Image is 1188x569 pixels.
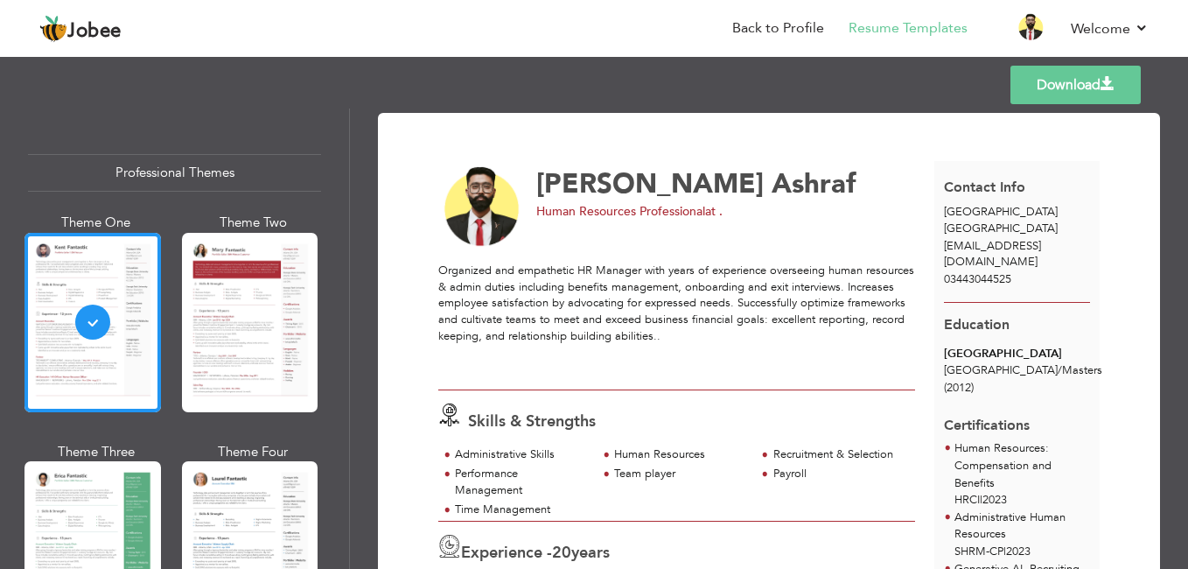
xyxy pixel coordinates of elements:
div: Theme One [28,214,164,232]
span: | [1003,544,1006,559]
span: Jobee [67,22,122,41]
span: Certifications [944,403,1030,436]
span: Administrative Human Resources [954,509,1066,543]
img: jobee.io [39,15,67,43]
div: Recruitment & Selection [773,446,905,463]
div: Time Management [455,502,587,518]
span: Human Resources Professional [536,203,705,220]
div: Administrative Skills [455,446,587,463]
p: HRCI 2023 [954,492,1090,509]
a: Resume Templates [849,18,968,39]
span: [EMAIL_ADDRESS][DOMAIN_NAME] [944,238,1041,270]
div: [GEOGRAPHIC_DATA] [944,346,1090,362]
span: 03443044525 [944,271,1011,287]
span: Human Resources: Compensation and Benefits [954,440,1052,491]
span: 20 [552,542,571,564]
span: Education [944,315,1010,334]
span: (2012) [944,380,974,396]
div: Team player [614,466,746,482]
div: Theme Four [185,443,322,461]
p: SHRM-CP 2023 [954,544,1090,561]
span: Experience - [461,542,552,564]
div: Human Resources [614,446,746,463]
a: Jobee [39,15,122,43]
a: Download [1010,66,1141,104]
div: Theme Two [185,214,322,232]
div: Performance Management [455,466,587,498]
span: | [980,492,982,508]
span: [GEOGRAPHIC_DATA] [944,204,1058,220]
span: [PERSON_NAME] [536,165,764,202]
div: Professional Themes [28,154,321,192]
div: Organized and empathetic HR Manager with years of experience overseeing human resources & admin d... [438,263,915,376]
img: Profile Img [1017,13,1045,41]
img: No image [438,165,524,250]
span: Ashraf [772,165,856,202]
a: Welcome [1071,18,1149,39]
span: [GEOGRAPHIC_DATA] [944,221,1058,236]
span: Skills & Strengths [468,411,596,432]
span: at . [705,203,723,220]
label: years [552,542,610,565]
span: / [1058,362,1062,378]
div: Payroll [773,466,905,482]
span: Contact Info [944,178,1025,197]
div: Theme Three [28,443,164,461]
span: [GEOGRAPHIC_DATA] Masters [944,362,1102,378]
a: Back to Profile [732,18,824,39]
